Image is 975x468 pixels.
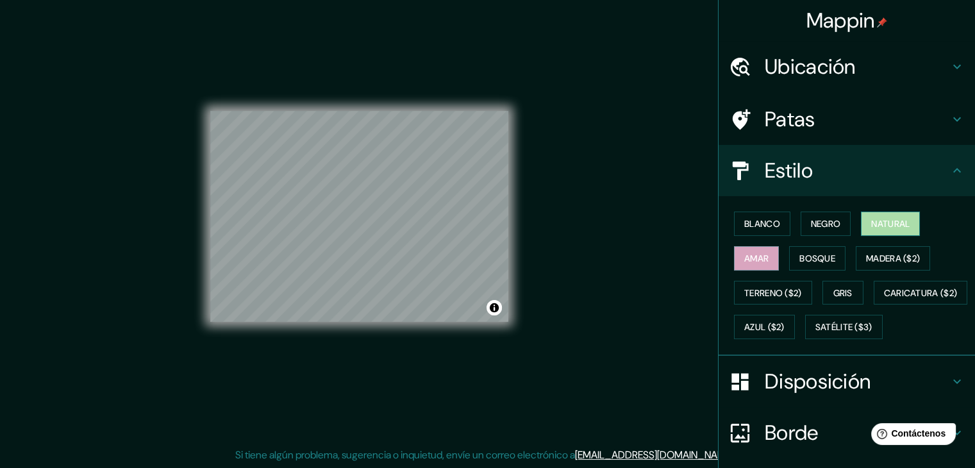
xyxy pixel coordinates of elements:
button: Caricatura ($2) [874,281,968,305]
button: Natural [861,212,920,236]
button: Madera ($2) [856,246,930,271]
font: Amar [744,253,769,264]
button: Blanco [734,212,790,236]
a: [EMAIL_ADDRESS][DOMAIN_NAME] [575,448,733,462]
button: Gris [822,281,863,305]
font: Satélite ($3) [815,322,872,333]
font: Azul ($2) [744,322,785,333]
button: Satélite ($3) [805,315,883,339]
font: Terreno ($2) [744,287,802,299]
font: Mappin [806,7,875,34]
font: Natural [871,218,910,230]
iframe: Lanzador de widgets de ayuda [861,418,961,454]
font: Caricatura ($2) [884,287,958,299]
div: Ubicación [719,41,975,92]
font: Bosque [799,253,835,264]
img: pin-icon.png [877,17,887,28]
button: Bosque [789,246,846,271]
button: Negro [801,212,851,236]
div: Borde [719,407,975,458]
div: Estilo [719,145,975,196]
font: Blanco [744,218,780,230]
font: Estilo [765,157,813,184]
font: Gris [833,287,853,299]
font: Si tiene algún problema, sugerencia o inquietud, envíe un correo electrónico a [235,448,575,462]
font: Ubicación [765,53,856,80]
button: Terreno ($2) [734,281,812,305]
font: Borde [765,419,819,446]
button: Azul ($2) [734,315,795,339]
font: Patas [765,106,815,133]
font: Disposición [765,368,871,395]
canvas: Mapa [210,111,508,322]
div: Disposición [719,356,975,407]
font: Negro [811,218,841,230]
font: Madera ($2) [866,253,920,264]
button: Amar [734,246,779,271]
button: Activar o desactivar atribución [487,300,502,315]
div: Patas [719,94,975,145]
